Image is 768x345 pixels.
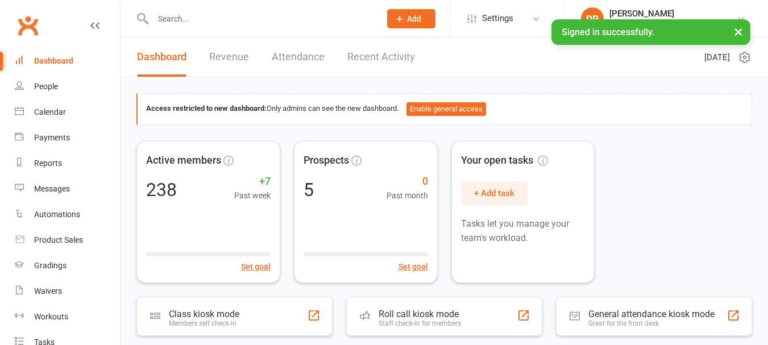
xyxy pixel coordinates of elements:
[34,286,62,296] div: Waivers
[241,260,271,273] button: Set goal
[461,217,586,246] p: Tasks let you manage your team's workload.
[387,9,435,28] button: Add
[34,133,70,142] div: Payments
[146,104,267,113] strong: Access restricted to new dashboard:
[14,11,42,40] a: Clubworx
[34,107,66,117] div: Calendar
[581,7,604,30] div: DP
[304,152,349,169] span: Prospects
[137,38,186,77] a: Dashboard
[407,14,421,23] span: Add
[15,151,120,176] a: Reports
[406,102,486,116] button: Enable general access
[150,11,372,27] input: Search...
[34,210,80,219] div: Automations
[34,56,73,65] div: Dashboard
[146,152,221,169] span: Active members
[15,125,120,151] a: Payments
[146,181,177,199] div: 238
[15,253,120,279] a: Gradings
[234,173,271,190] span: +7
[34,312,68,321] div: Workouts
[15,48,120,74] a: Dashboard
[588,309,715,319] div: General attendance kiosk mode
[34,261,67,270] div: Gradings
[34,184,70,193] div: Messages
[728,19,749,44] button: ×
[34,159,62,168] div: Reports
[272,38,325,77] a: Attendance
[704,51,730,64] span: [DATE]
[15,74,120,99] a: People
[609,19,736,29] div: Altered States Fitness & Martial Arts
[387,173,428,190] span: 0
[461,181,528,205] button: + Add task
[34,235,83,244] div: Product Sales
[15,304,120,330] a: Workouts
[562,27,654,38] span: Signed in successfully.
[15,202,120,227] a: Automations
[398,260,428,273] button: Set goal
[588,319,715,327] div: Great for the front desk
[387,189,428,202] span: Past month
[34,82,58,91] div: People
[379,309,461,319] div: Roll call kiosk mode
[461,152,548,169] span: Your open tasks
[209,38,249,77] a: Revenue
[15,176,120,202] a: Messages
[15,279,120,304] a: Waivers
[609,9,736,19] div: [PERSON_NAME]
[347,38,415,77] a: Recent Activity
[15,99,120,125] a: Calendar
[169,309,239,319] div: Class kiosk mode
[146,102,743,116] div: Only admins can see the new dashboard.
[482,6,513,31] span: Settings
[169,319,239,327] div: Members self check-in
[379,319,461,327] div: Staff check-in for members
[234,189,271,202] span: Past week
[15,227,120,253] a: Product Sales
[304,181,314,199] div: 5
